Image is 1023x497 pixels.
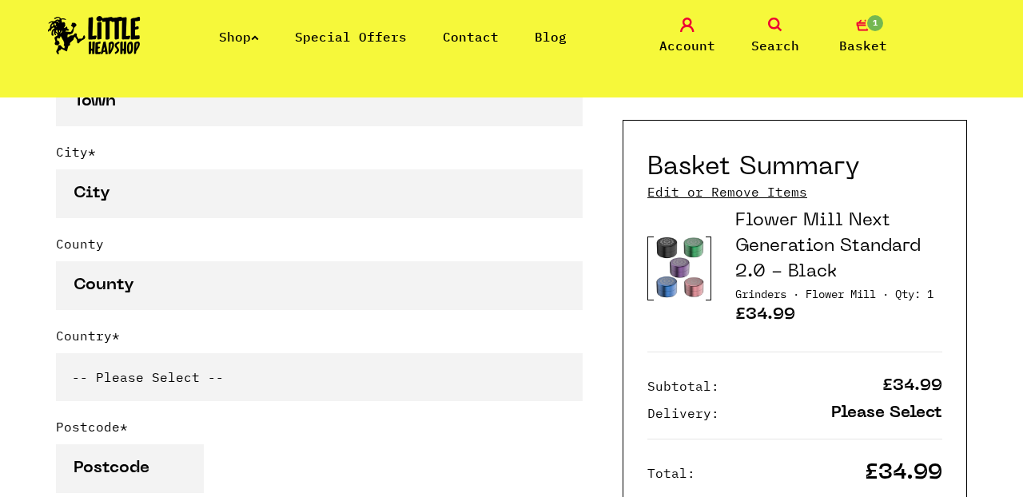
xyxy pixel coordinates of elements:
[823,18,903,55] a: 1 Basket
[56,261,583,310] input: County
[806,287,889,301] span: Brand
[56,78,583,126] input: Town
[865,465,942,482] p: £34.99
[882,378,942,395] p: £34.99
[735,287,799,301] span: Category
[647,153,860,183] h2: Basket Summary
[647,376,719,396] p: Subtotal:
[659,36,715,55] span: Account
[735,213,921,280] a: Flower Mill Next Generation Standard 2.0 - Black
[219,29,259,45] a: Shop
[443,29,499,45] a: Contact
[735,18,815,55] a: Search
[56,417,583,444] label: Postcode
[295,29,407,45] a: Special Offers
[831,405,942,422] p: Please Select
[48,16,141,54] img: Little Head Shop Logo
[647,404,719,423] p: Delivery:
[647,463,695,483] p: Total:
[56,326,583,353] label: Country
[535,29,567,45] a: Blog
[647,183,807,201] a: Edit or Remove Items
[56,444,204,493] input: Postcode
[56,234,583,261] label: County
[735,307,942,328] p: £34.99
[866,14,885,33] span: 1
[751,36,799,55] span: Search
[895,287,933,301] span: Quantity
[56,142,583,169] label: City
[56,169,583,218] input: City
[654,236,706,300] img: Product
[839,36,887,55] span: Basket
